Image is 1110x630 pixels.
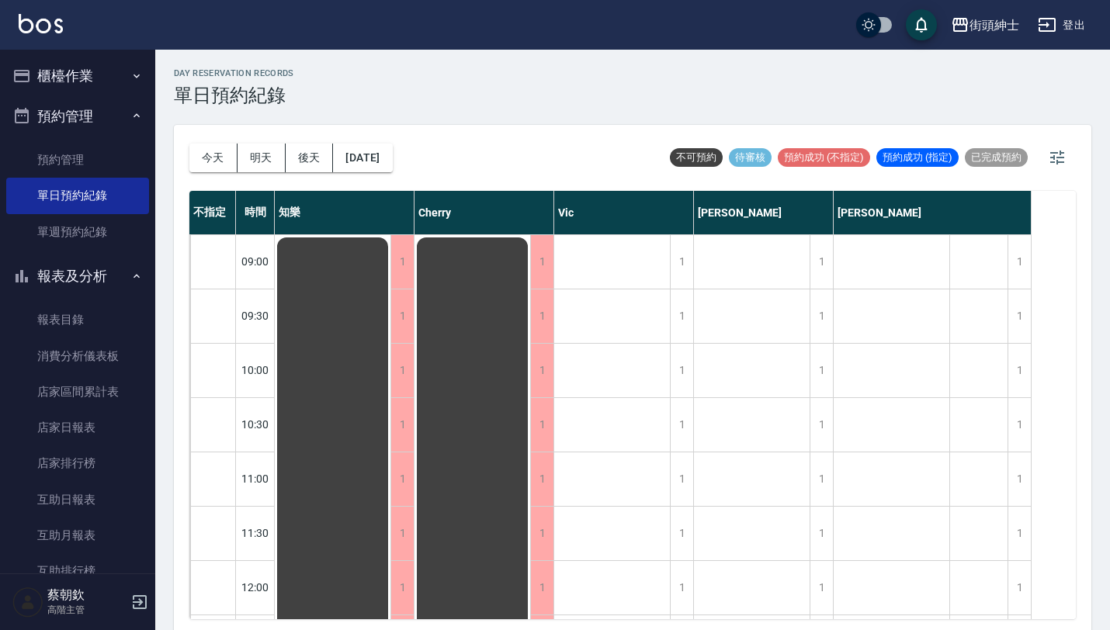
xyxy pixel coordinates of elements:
div: 1 [390,452,414,506]
div: Vic [554,191,694,234]
h5: 蔡朝欽 [47,587,127,603]
div: 1 [530,398,553,452]
button: 登出 [1032,11,1091,40]
div: 1 [670,452,693,506]
span: 預約成功 (指定) [876,151,959,164]
div: 1 [530,452,553,506]
div: 1 [810,289,833,343]
div: 1 [670,289,693,343]
div: 1 [1008,289,1031,343]
span: 不可預約 [670,151,723,164]
button: 今天 [189,144,238,172]
div: [PERSON_NAME] [834,191,1032,234]
div: 1 [810,344,833,397]
div: 09:00 [236,234,275,289]
a: 店家區間累計表 [6,374,149,410]
div: 1 [530,561,553,614]
div: 1 [1008,561,1031,614]
img: Logo [19,14,63,33]
a: 互助排行榜 [6,553,149,589]
button: 預約管理 [6,96,149,137]
div: 1 [1008,507,1031,560]
div: 不指定 [189,191,236,234]
div: 1 [390,235,414,289]
a: 店家日報表 [6,410,149,445]
div: 1 [670,561,693,614]
span: 預約成功 (不指定) [778,151,870,164]
div: 1 [810,398,833,452]
a: 報表目錄 [6,302,149,337]
div: 1 [530,507,553,560]
button: 後天 [286,144,334,172]
div: 1 [810,452,833,506]
div: 10:00 [236,343,275,397]
div: 1 [810,235,833,289]
div: 1 [530,289,553,343]
div: 1 [670,507,693,560]
p: 高階主管 [47,603,127,617]
button: save [906,9,937,40]
div: 1 [530,344,553,397]
div: 時間 [236,191,275,234]
div: 1 [390,507,414,560]
div: 1 [670,344,693,397]
div: [PERSON_NAME] [694,191,834,234]
div: 11:00 [236,452,275,506]
div: 1 [390,398,414,452]
div: 1 [390,289,414,343]
div: 1 [810,507,833,560]
div: 知樂 [275,191,415,234]
div: 1 [670,398,693,452]
div: 11:30 [236,506,275,560]
a: 互助日報表 [6,482,149,517]
button: [DATE] [333,144,392,172]
a: 預約管理 [6,142,149,178]
a: 店家排行榜 [6,445,149,481]
div: 1 [1008,452,1031,506]
button: 明天 [238,144,286,172]
div: 09:30 [236,289,275,343]
button: 櫃檯作業 [6,56,149,96]
span: 已完成預約 [965,151,1028,164]
div: 1 [390,344,414,397]
div: 12:00 [236,560,275,614]
div: 10:30 [236,397,275,452]
a: 互助月報表 [6,517,149,553]
button: 報表及分析 [6,256,149,296]
div: 1 [1008,235,1031,289]
div: Cherry [415,191,554,234]
div: 1 [530,235,553,289]
div: 1 [670,235,693,289]
a: 單日預約紀錄 [6,178,149,213]
h2: day Reservation records [174,68,294,78]
img: Person [12,587,43,618]
a: 消費分析儀表板 [6,338,149,374]
div: 1 [810,561,833,614]
h3: 單日預約紀錄 [174,85,294,106]
div: 1 [1008,344,1031,397]
button: 街頭紳士 [945,9,1025,41]
div: 1 [1008,398,1031,452]
a: 單週預約紀錄 [6,214,149,250]
div: 1 [390,561,414,614]
span: 待審核 [729,151,772,164]
div: 街頭紳士 [970,16,1019,35]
